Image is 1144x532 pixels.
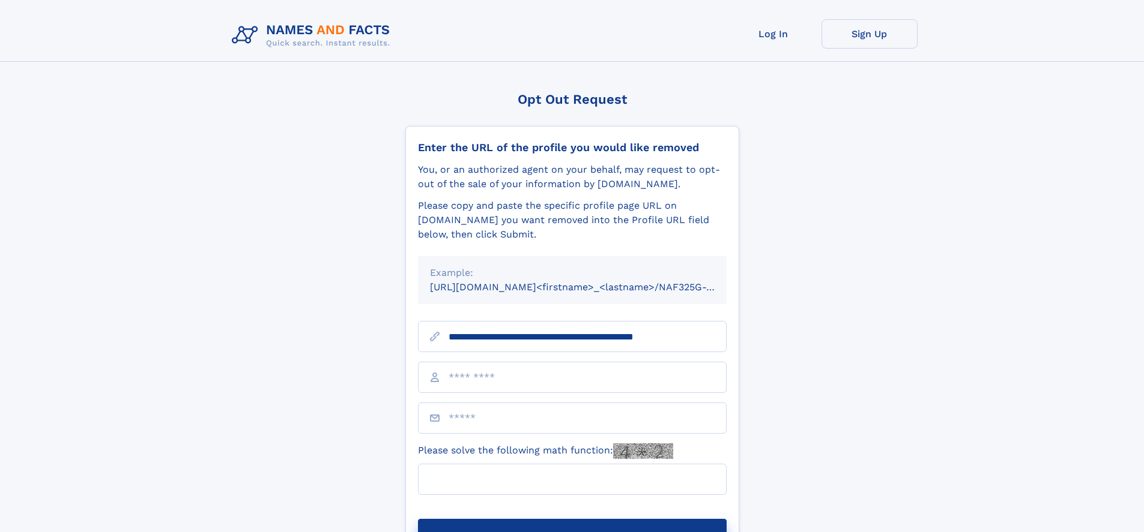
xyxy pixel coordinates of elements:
small: [URL][DOMAIN_NAME]<firstname>_<lastname>/NAF325G-xxxxxxxx [430,281,749,293]
a: Sign Up [822,19,918,49]
div: You, or an authorized agent on your behalf, may request to opt-out of the sale of your informatio... [418,163,727,191]
div: Enter the URL of the profile you would like removed [418,141,727,154]
a: Log In [725,19,822,49]
div: Please copy and paste the specific profile page URL on [DOMAIN_NAME] you want removed into the Pr... [418,199,727,242]
div: Example: [430,266,715,280]
div: Opt Out Request [405,92,739,107]
label: Please solve the following math function: [418,443,673,459]
img: Logo Names and Facts [227,19,400,52]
